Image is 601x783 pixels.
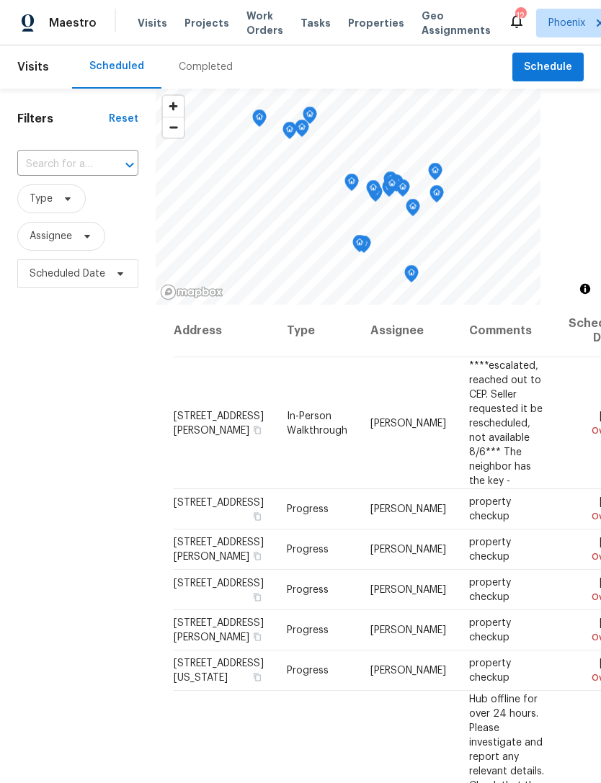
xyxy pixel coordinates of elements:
button: Schedule [512,53,584,82]
span: Progress [287,585,329,595]
span: [STREET_ADDRESS][PERSON_NAME] [174,537,264,562]
span: [PERSON_NAME] [370,666,446,676]
span: [PERSON_NAME] [370,625,446,635]
span: Maestro [49,16,97,30]
button: Open [120,155,140,175]
span: property checkup [469,578,511,602]
span: [PERSON_NAME] [370,418,446,428]
span: [STREET_ADDRESS][PERSON_NAME] [174,618,264,643]
div: 12 [515,9,525,23]
h1: Filters [17,112,109,126]
button: Copy Address [251,423,264,436]
span: [PERSON_NAME] [370,504,446,514]
div: Completed [179,60,233,74]
th: Type [275,305,359,357]
div: Map marker [385,176,399,198]
div: Map marker [404,265,419,287]
span: ****escalated, reached out to CEP. Seller requested it be rescheduled, not available 8/6*** The n... [469,360,543,486]
span: Visits [138,16,167,30]
span: Phoenix [548,16,585,30]
div: Map marker [382,179,396,202]
div: Map marker [352,235,367,257]
span: [STREET_ADDRESS] [174,578,264,589]
canvas: Map [156,89,540,305]
div: Reset [109,112,138,126]
button: Copy Address [251,671,264,684]
a: Mapbox homepage [160,284,223,300]
div: Map marker [428,163,442,185]
span: In-Person Walkthrough [287,411,347,435]
span: Type [30,192,53,206]
span: Work Orders [246,9,283,37]
div: Map marker [429,185,444,207]
span: [STREET_ADDRESS][US_STATE] [174,658,264,683]
span: [PERSON_NAME] [370,585,446,595]
span: Tasks [300,18,331,28]
span: Geo Assignments [422,9,491,37]
span: property checkup [469,497,511,522]
div: Map marker [383,171,398,194]
span: Schedule [524,58,572,76]
div: Map marker [252,109,267,132]
button: Copy Address [251,510,264,523]
div: Map marker [303,107,317,129]
span: Assignee [30,229,72,243]
span: Progress [287,504,329,514]
span: property checkup [469,658,511,683]
div: Map marker [282,122,297,144]
span: property checkup [469,537,511,562]
input: Search for an address... [17,153,98,176]
div: Map marker [344,174,359,196]
div: Map marker [295,120,309,142]
span: [STREET_ADDRESS][PERSON_NAME] [174,411,264,435]
span: Properties [348,16,404,30]
span: [PERSON_NAME] [370,545,446,555]
span: Progress [287,545,329,555]
button: Zoom out [163,117,184,138]
span: Scheduled Date [30,267,105,281]
th: Address [173,305,275,357]
span: Progress [287,625,329,635]
th: Assignee [359,305,458,357]
span: Progress [287,666,329,676]
span: Projects [184,16,229,30]
button: Copy Address [251,630,264,643]
div: Map marker [396,179,410,202]
span: property checkup [469,618,511,643]
button: Copy Address [251,550,264,563]
div: Map marker [366,180,380,202]
div: Map marker [406,199,420,221]
button: Toggle attribution [576,280,594,297]
button: Zoom in [163,96,184,117]
div: Scheduled [89,59,144,73]
button: Copy Address [251,591,264,604]
span: Toggle attribution [581,281,589,297]
span: [STREET_ADDRESS] [174,498,264,508]
th: Comments [458,305,557,357]
span: Visits [17,51,49,83]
